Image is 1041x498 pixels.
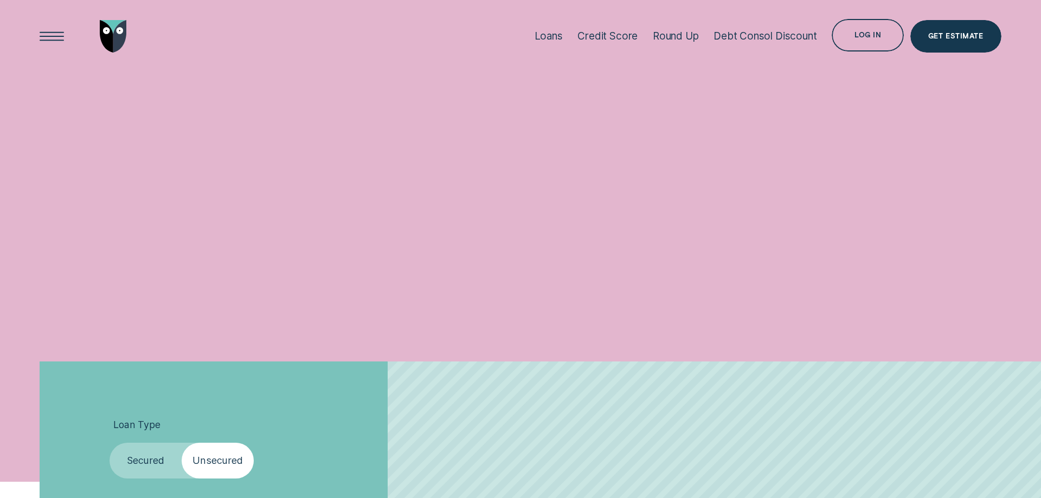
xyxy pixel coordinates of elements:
label: Unsecured [182,443,254,479]
button: Log in [832,19,904,51]
a: Get Estimate [910,20,1001,53]
div: Loans [535,30,563,42]
h4: Doing the maths is smart [40,114,353,265]
button: Open Menu [36,20,68,53]
span: Loan Type [113,419,160,431]
img: Wisr [100,20,127,53]
div: Round Up [653,30,699,42]
label: Secured [110,443,182,479]
div: Debt Consol Discount [714,30,817,42]
div: Credit Score [577,30,638,42]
